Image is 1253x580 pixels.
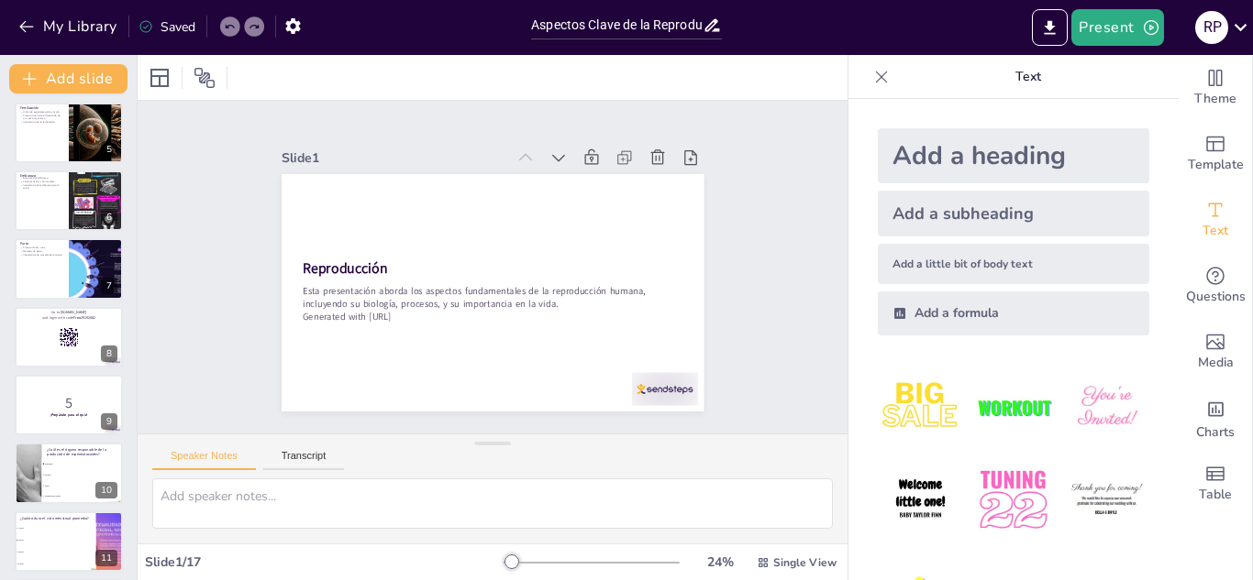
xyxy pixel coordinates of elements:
img: 2.jpeg [970,365,1056,450]
div: 5 [15,103,123,163]
span: 28 días [17,539,94,541]
div: Slide 1 [307,108,530,171]
p: Importancia de la fertilización. [20,120,63,124]
span: Text [1203,221,1228,241]
div: Slide 1 / 17 [145,553,504,571]
img: 3.jpeg [1064,365,1149,450]
img: 1.jpeg [878,365,963,450]
div: Add a table [1179,451,1252,517]
div: Add a subheading [878,191,1149,236]
div: Add images, graphics, shapes or video [1179,319,1252,385]
div: 11 [95,550,117,566]
p: Importancia del embarazo para la salud. [20,183,63,190]
p: Fertilización [20,104,63,110]
div: 9 [15,375,123,435]
div: 6 [15,170,123,231]
img: 4.jpeg [878,457,963,542]
button: My Library [14,12,125,41]
div: 8 [15,307,123,367]
span: Charts [1196,422,1235,443]
div: 11 [15,511,123,572]
div: Add a heading [878,128,1149,183]
p: Text [896,55,1160,99]
span: Trompas de Falopio [45,495,122,497]
div: 8 [101,345,117,362]
span: 21 días [17,527,94,529]
div: 10 [15,443,123,503]
span: 35 días [17,551,94,553]
p: Unión de espermatozoide y óvulo. [20,110,63,114]
p: Importancia de comprender el parto. [20,253,63,257]
div: Add ready made slides [1179,121,1252,187]
p: ¿Cuánto dura el ciclo menstrual promedio? [20,516,91,521]
strong: Reproducción [305,219,392,256]
div: 9 [101,413,117,430]
p: Duración del embarazo. [20,177,63,181]
button: Present [1071,9,1163,46]
button: Add slide [9,64,128,93]
input: Insert title [531,12,703,38]
span: Single View [773,555,837,570]
span: 40 días [17,563,94,564]
div: 6 [101,209,117,225]
span: Table [1199,485,1232,505]
div: 5 [101,141,117,158]
p: ¿Cuál es el órgano responsable de la producción de espermatozoides? [47,446,117,456]
div: Add a little bit of body text [878,244,1149,284]
div: 10 [95,482,117,498]
p: Generated with [URL] [294,270,669,362]
span: Questions [1186,287,1246,307]
button: Speaker Notes [152,450,256,470]
strong: ¡Prepárate para el quiz! [50,412,88,417]
p: Cambios físicos y hormonales. [20,180,63,183]
img: 5.jpeg [970,457,1056,542]
p: Métodos de parto. [20,250,63,254]
button: Export to PowerPoint [1032,9,1068,46]
p: Proceso que inicia el desarrollo de un nuevo organismo. [20,113,63,119]
p: Esta presentación aborda los aspectos fundamentales de la reproducción humana, incluyendo su biol... [297,245,674,349]
p: 5 [20,393,117,413]
div: 7 [15,238,123,299]
span: Testículos [45,463,122,465]
strong: [DOMAIN_NAME] [61,310,87,314]
span: Template [1188,155,1244,175]
div: Add text boxes [1179,187,1252,253]
span: Útero [45,484,122,486]
div: R P [1195,11,1228,44]
span: Theme [1194,89,1236,109]
div: Add charts and graphs [1179,385,1252,451]
p: and login with code [20,315,117,321]
p: Go to [20,310,117,315]
p: Proceso de dar a luz. [20,246,63,250]
span: Ovarios [45,473,122,475]
p: Embarazo [20,173,63,179]
div: Change the overall theme [1179,55,1252,121]
img: 6.jpeg [1064,457,1149,542]
p: Parto [20,241,63,246]
button: R P [1195,9,1228,46]
div: Saved [139,18,195,36]
div: Get real-time input from your audience [1179,253,1252,319]
button: Transcript [263,450,345,470]
div: Add a formula [878,291,1149,335]
span: Position [194,67,216,89]
span: Media [1198,353,1234,373]
div: 24 % [698,553,742,571]
div: Layout [145,63,174,93]
div: 7 [101,278,117,294]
